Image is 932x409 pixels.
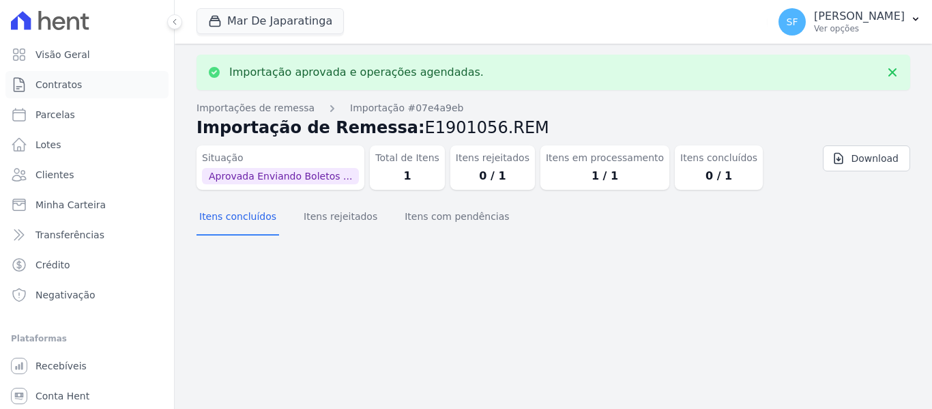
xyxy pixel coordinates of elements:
a: Transferências [5,221,169,249]
span: SF [787,17,798,27]
dt: Itens rejeitados [456,151,529,165]
h2: Importação de Remessa: [196,115,910,140]
dt: Itens em processamento [546,151,664,165]
span: Parcelas [35,108,75,122]
a: Crédito [5,251,169,279]
a: Contratos [5,71,169,98]
span: Crédito [35,258,70,272]
div: Plataformas [11,330,163,347]
dt: Total de Itens [375,151,439,165]
p: [PERSON_NAME] [814,10,905,23]
a: Download [823,145,910,171]
span: Conta Hent [35,389,89,403]
a: Visão Geral [5,41,169,68]
dt: Itens concluídos [680,151,757,165]
span: Contratos [35,78,82,91]
a: Importações de remessa [196,101,315,115]
span: E1901056.REM [425,118,549,137]
nav: Breadcrumb [196,101,910,115]
a: Parcelas [5,101,169,128]
dt: Situação [202,151,359,165]
span: Negativação [35,288,96,302]
span: Visão Geral [35,48,90,61]
button: SF [PERSON_NAME] Ver opções [768,3,932,41]
span: Clientes [35,168,74,182]
dd: 0 / 1 [456,168,529,184]
a: Lotes [5,131,169,158]
dd: 1 / 1 [546,168,664,184]
dd: 0 / 1 [680,168,757,184]
span: Aprovada Enviando Boletos ... [202,168,359,184]
button: Mar De Japaratinga [196,8,344,34]
button: Itens com pendências [402,200,512,236]
a: Minha Carteira [5,191,169,218]
a: Clientes [5,161,169,188]
a: Negativação [5,281,169,309]
button: Itens rejeitados [301,200,380,236]
p: Ver opções [814,23,905,34]
p: Importação aprovada e operações agendadas. [229,66,484,79]
span: Transferências [35,228,104,242]
span: Minha Carteira [35,198,106,212]
dd: 1 [375,168,439,184]
span: Recebíveis [35,359,87,373]
span: Lotes [35,138,61,152]
button: Itens concluídos [196,200,279,236]
a: Recebíveis [5,352,169,380]
a: Importação #07e4a9eb [350,101,463,115]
